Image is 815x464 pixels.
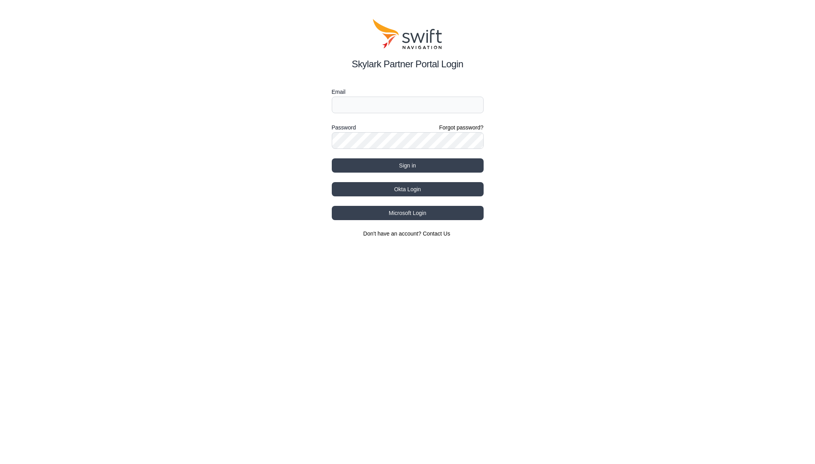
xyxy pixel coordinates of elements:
button: Sign in [332,158,484,173]
a: Forgot password? [439,124,483,131]
button: Microsoft Login [332,206,484,220]
label: Password [332,123,356,132]
button: Okta Login [332,182,484,196]
a: Contact Us [423,230,450,237]
section: Don't have an account? [332,230,484,238]
label: Email [332,87,484,97]
h2: Skylark Partner Portal Login [332,57,484,71]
